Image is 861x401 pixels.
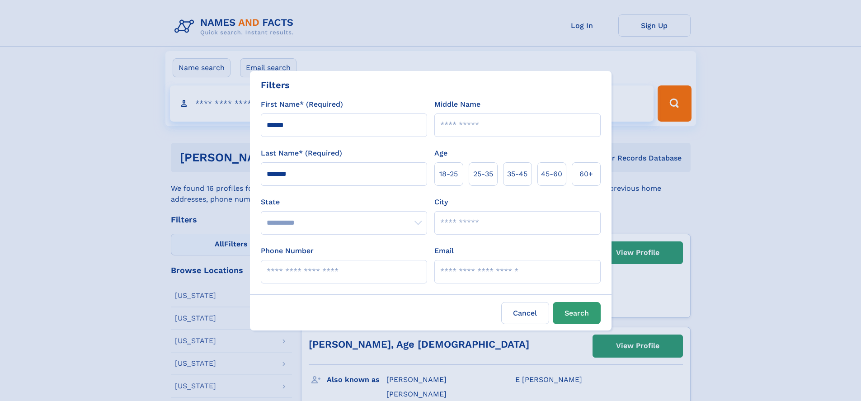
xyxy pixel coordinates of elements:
label: State [261,197,427,208]
span: 60+ [579,169,593,179]
label: First Name* (Required) [261,99,343,110]
div: Filters [261,78,290,92]
label: Phone Number [261,245,314,256]
span: 18‑25 [439,169,458,179]
label: Middle Name [434,99,480,110]
label: Last Name* (Required) [261,148,342,159]
label: Cancel [501,302,549,324]
span: 45‑60 [541,169,562,179]
label: Email [434,245,454,256]
label: City [434,197,448,208]
label: Age [434,148,447,159]
span: 25‑35 [473,169,493,179]
span: 35‑45 [507,169,527,179]
button: Search [553,302,601,324]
